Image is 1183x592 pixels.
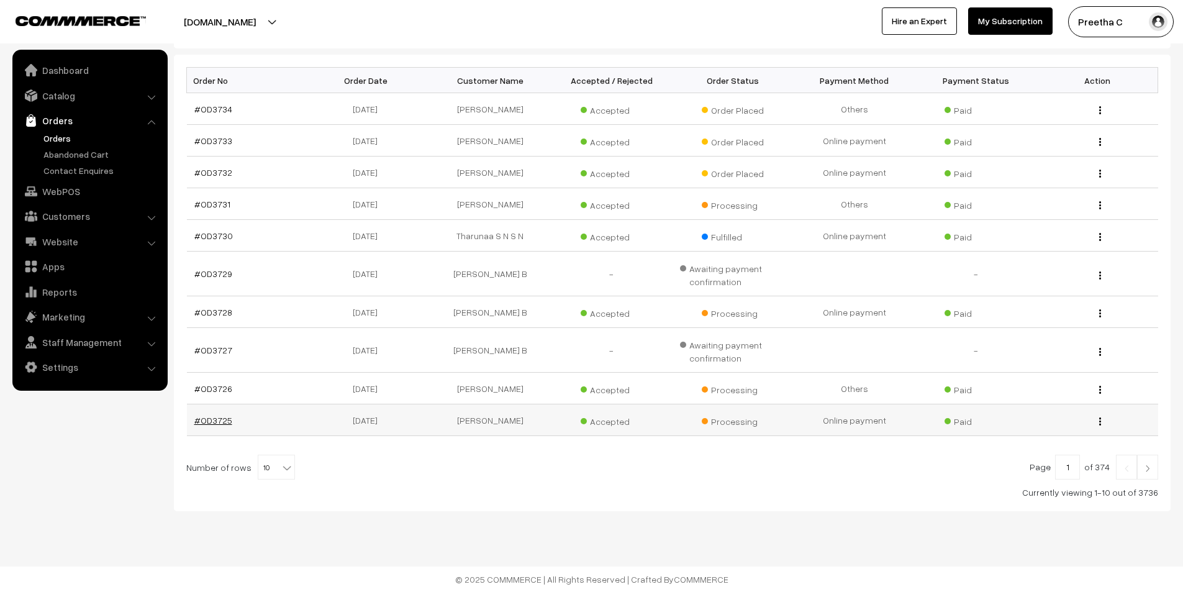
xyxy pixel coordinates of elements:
a: Abandoned Cart [40,148,163,161]
td: [PERSON_NAME] B [430,296,551,328]
a: Apps [16,255,163,278]
a: COMMMERCE [16,12,124,27]
a: Hire an Expert [882,7,957,35]
a: Dashboard [16,59,163,81]
td: [PERSON_NAME] [430,157,551,188]
th: Payment Status [915,68,1037,93]
span: Number of rows [186,461,252,474]
th: Customer Name [430,68,551,93]
td: Others [794,93,915,125]
a: #OD3732 [194,167,232,178]
td: [PERSON_NAME] [430,93,551,125]
a: #OD3730 [194,230,233,241]
span: Paid [945,304,1007,320]
a: COMMMERCE [674,574,728,585]
span: Order Placed [702,132,764,148]
a: #OD3734 [194,104,232,114]
span: Awaiting payment confirmation [680,259,787,288]
a: #OD3727 [194,345,232,355]
span: Accepted [581,196,643,212]
span: Paid [945,380,1007,396]
td: [PERSON_NAME] B [430,252,551,296]
td: [DATE] [308,252,430,296]
span: Fulfilled [702,227,764,244]
td: [DATE] [308,125,430,157]
span: Paid [945,132,1007,148]
a: My Subscription [968,7,1053,35]
th: Order No [187,68,309,93]
td: [DATE] [308,296,430,328]
a: #OD3728 [194,307,232,317]
span: Order Placed [702,101,764,117]
th: Accepted / Rejected [551,68,673,93]
img: Menu [1099,170,1101,178]
a: Catalog [16,84,163,107]
span: Paid [945,164,1007,180]
td: - [915,252,1037,296]
td: - [551,328,673,373]
span: Order Placed [702,164,764,180]
td: [DATE] [308,157,430,188]
th: Order Status [673,68,794,93]
td: [DATE] [308,220,430,252]
a: Contact Enquires [40,164,163,177]
td: [PERSON_NAME] B [430,328,551,373]
a: #OD3725 [194,415,232,426]
span: Processing [702,196,764,212]
img: Menu [1099,233,1101,241]
a: Staff Management [16,331,163,353]
td: Tharunaa S N S N [430,220,551,252]
td: Others [794,373,915,404]
img: Menu [1099,386,1101,394]
img: COMMMERCE [16,16,146,25]
span: Processing [702,304,764,320]
button: [DOMAIN_NAME] [140,6,299,37]
a: Marketing [16,306,163,328]
span: Accepted [581,380,643,396]
img: Menu [1099,106,1101,114]
a: #OD3726 [194,383,232,394]
td: [DATE] [308,404,430,436]
td: Online payment [794,296,915,328]
a: Customers [16,205,163,227]
td: [PERSON_NAME] [430,373,551,404]
span: Accepted [581,412,643,428]
a: #OD3731 [194,199,230,209]
td: - [915,328,1037,373]
span: Page [1030,462,1051,472]
img: Left [1121,465,1132,472]
img: Menu [1099,348,1101,356]
td: [DATE] [308,373,430,404]
span: of 374 [1084,462,1110,472]
img: Right [1142,465,1153,472]
img: Menu [1099,309,1101,317]
span: 10 [258,455,294,480]
td: [DATE] [308,328,430,373]
img: Menu [1099,138,1101,146]
a: Orders [40,132,163,145]
span: 10 [258,455,295,480]
button: Preetha C [1068,6,1174,37]
td: Others [794,188,915,220]
span: Processing [702,412,764,428]
div: Currently viewing 1-10 out of 3736 [186,486,1158,499]
td: [PERSON_NAME] [430,125,551,157]
td: Online payment [794,404,915,436]
span: Paid [945,412,1007,428]
a: #OD3729 [194,268,232,279]
a: Settings [16,356,163,378]
img: Menu [1099,271,1101,280]
td: [PERSON_NAME] [430,404,551,436]
td: - [551,252,673,296]
a: Reports [16,281,163,303]
td: [DATE] [308,93,430,125]
span: Processing [702,380,764,396]
td: Online payment [794,157,915,188]
span: Awaiting payment confirmation [680,335,787,365]
td: Online payment [794,220,915,252]
img: user [1149,12,1167,31]
span: Paid [945,227,1007,244]
td: [PERSON_NAME] [430,188,551,220]
img: Menu [1099,201,1101,209]
th: Action [1036,68,1158,93]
